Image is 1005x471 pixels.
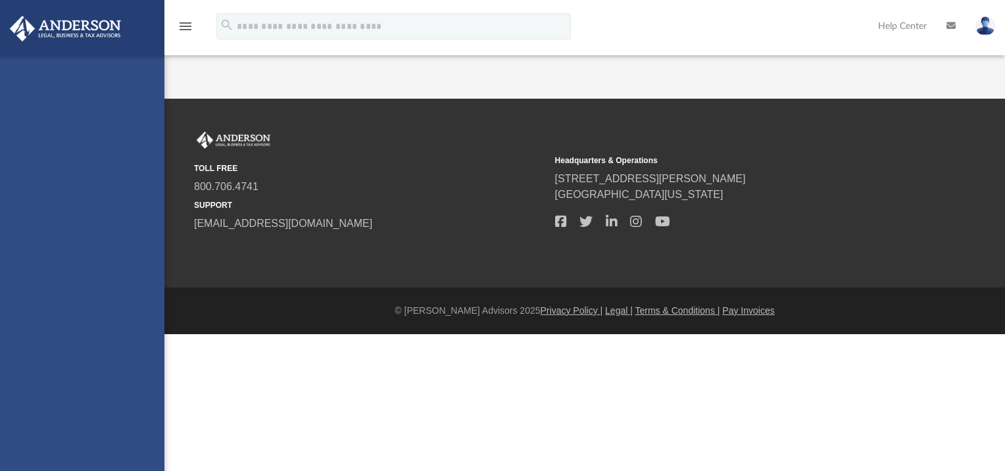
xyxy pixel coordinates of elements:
a: Pay Invoices [722,305,774,316]
a: Legal | [605,305,633,316]
a: [GEOGRAPHIC_DATA][US_STATE] [555,189,723,200]
div: © [PERSON_NAME] Advisors 2025 [164,304,1005,318]
a: Terms & Conditions | [635,305,720,316]
img: User Pic [975,16,995,36]
a: [STREET_ADDRESS][PERSON_NAME] [555,173,746,184]
img: Anderson Advisors Platinum Portal [194,132,273,149]
a: 800.706.4741 [194,181,258,192]
small: TOLL FREE [194,162,546,174]
i: menu [178,18,193,34]
small: SUPPORT [194,199,546,211]
i: search [220,18,234,32]
a: Privacy Policy | [541,305,603,316]
a: [EMAIL_ADDRESS][DOMAIN_NAME] [194,218,372,229]
a: menu [178,25,193,34]
img: Anderson Advisors Platinum Portal [6,16,125,41]
small: Headquarters & Operations [555,155,907,166]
